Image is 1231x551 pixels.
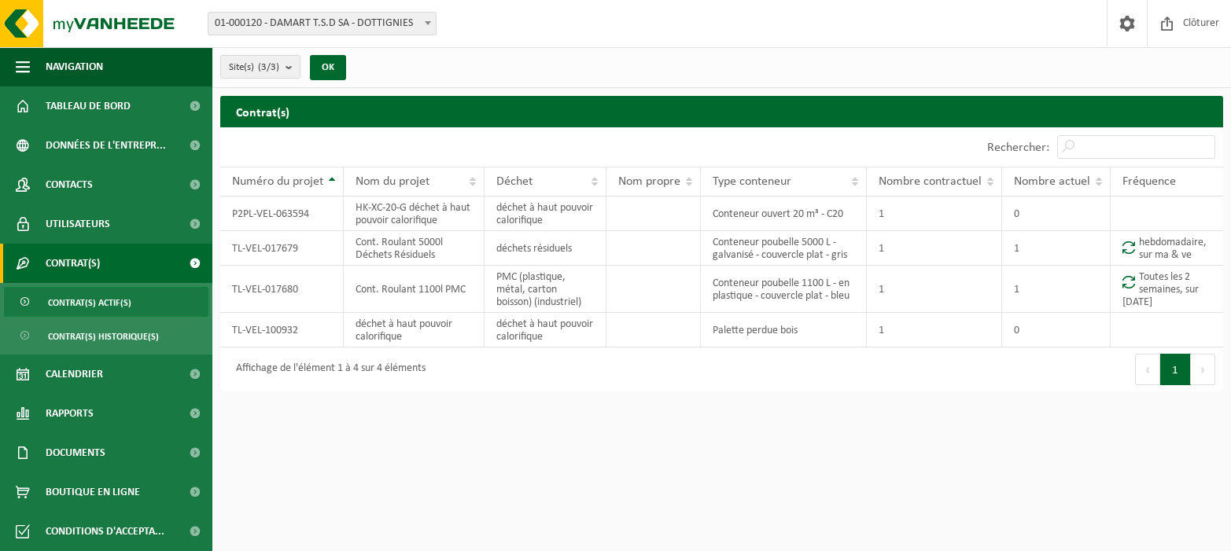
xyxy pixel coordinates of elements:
[701,197,867,231] td: Conteneur ouvert 20 m³ - C20
[1135,354,1160,385] button: Previous
[713,175,791,188] span: Type conteneur
[258,62,279,72] count: (3/3)
[4,287,208,317] a: Contrat(s) actif(s)
[485,197,606,231] td: déchet à haut pouvoir calorifique
[1002,231,1111,266] td: 1
[344,266,484,313] td: Cont. Roulant 1100l PMC
[344,231,484,266] td: Cont. Roulant 5000l Déchets Résiduels
[46,165,93,204] span: Contacts
[46,354,103,394] span: Calendrier
[344,197,484,231] td: HK-XC-20-G déchet à haut pouvoir calorifique
[220,313,344,347] td: TL-VEL-100932
[485,231,606,266] td: déchets résiduels
[701,313,867,347] td: Palette perdue bois
[46,244,100,283] span: Contrat(s)
[356,175,429,188] span: Nom du projet
[618,175,680,188] span: Nom propre
[1191,354,1215,385] button: Next
[46,472,140,512] span: Boutique en ligne
[220,96,1223,127] h2: Contrat(s)
[867,266,1002,313] td: 1
[310,55,346,80] button: OK
[220,55,300,79] button: Site(s)(3/3)
[4,321,208,351] a: Contrat(s) historique(s)
[46,86,131,126] span: Tableau de bord
[867,197,1002,231] td: 1
[46,512,164,551] span: Conditions d'accepta...
[701,231,867,266] td: Conteneur poubelle 5000 L - galvanisé - couvercle plat - gris
[701,266,867,313] td: Conteneur poubelle 1100 L - en plastique - couvercle plat - bleu
[48,288,131,318] span: Contrat(s) actif(s)
[1014,175,1090,188] span: Nombre actuel
[1002,197,1111,231] td: 0
[208,13,436,35] span: 01-000120 - DAMART T.S.D SA - DOTTIGNIES
[1111,266,1223,313] td: Toutes les 2 semaines, sur [DATE]
[879,175,982,188] span: Nombre contractuel
[229,56,279,79] span: Site(s)
[1002,266,1111,313] td: 1
[485,313,606,347] td: déchet à haut pouvoir calorifique
[867,313,1002,347] td: 1
[220,231,344,266] td: TL-VEL-017679
[208,12,437,35] span: 01-000120 - DAMART T.S.D SA - DOTTIGNIES
[344,313,484,347] td: déchet à haut pouvoir calorifique
[46,433,105,472] span: Documents
[220,266,344,313] td: TL-VEL-017680
[48,321,159,351] span: Contrat(s) historique(s)
[220,197,344,231] td: P2PL-VEL-063594
[485,266,606,313] td: PMC (plastique, métal, carton boisson) (industriel)
[987,141,1049,154] label: Rechercher:
[46,47,103,86] span: Navigation
[46,204,110,244] span: Utilisateurs
[46,126,166,165] span: Données de l'entrepr...
[1122,175,1176,188] span: Fréquence
[1002,313,1111,347] td: 0
[46,394,94,433] span: Rapports
[1160,354,1191,385] button: 1
[232,175,323,188] span: Numéro du projet
[867,231,1002,266] td: 1
[228,355,426,384] div: Affichage de l'élément 1 à 4 sur 4 éléments
[496,175,533,188] span: Déchet
[1111,231,1223,266] td: hebdomadaire, sur ma & ve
